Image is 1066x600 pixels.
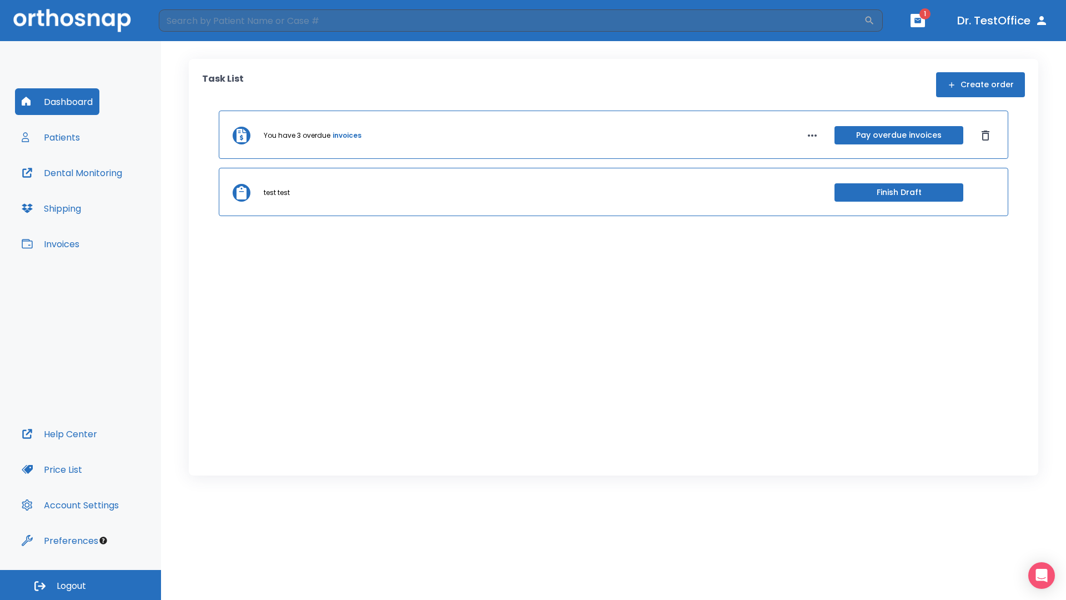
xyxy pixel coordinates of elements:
button: Dashboard [15,88,99,115]
a: invoices [333,131,361,141]
img: Orthosnap [13,9,131,32]
button: Finish Draft [834,183,963,202]
button: Invoices [15,231,86,257]
button: Preferences [15,527,105,554]
button: Dental Monitoring [15,159,129,186]
input: Search by Patient Name or Case # [159,9,864,32]
p: You have 3 overdue [264,131,330,141]
span: Logout [57,580,86,592]
button: Create order [936,72,1025,97]
button: Dismiss [977,127,994,144]
p: test test [264,188,290,198]
span: 1 [919,8,931,19]
button: Help Center [15,421,104,447]
button: Dr. TestOffice [953,11,1053,31]
button: Price List [15,456,89,483]
div: Tooltip anchor [98,536,108,546]
button: Account Settings [15,492,125,518]
div: Open Intercom Messenger [1028,562,1055,589]
p: Task List [202,72,244,97]
button: Shipping [15,195,88,222]
button: Pay overdue invoices [834,126,963,144]
button: Patients [15,124,87,151]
